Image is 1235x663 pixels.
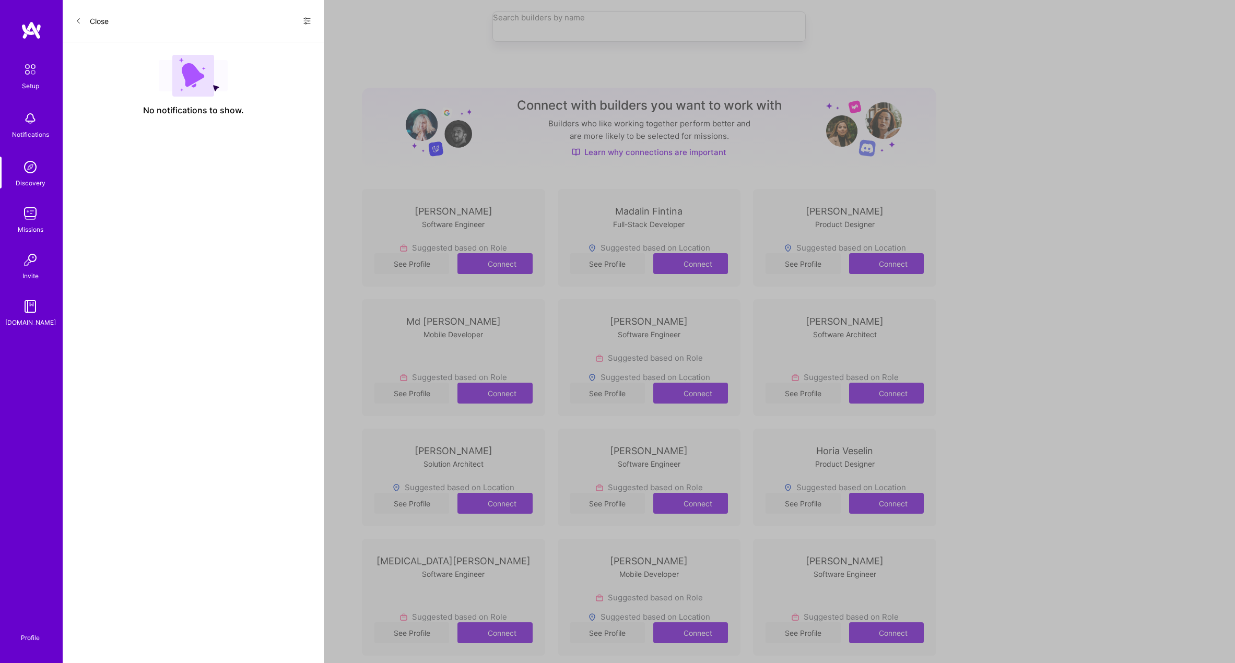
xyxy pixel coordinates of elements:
[159,55,228,97] img: empty
[22,270,39,281] div: Invite
[20,108,41,129] img: bell
[5,317,56,328] div: [DOMAIN_NAME]
[19,58,41,80] img: setup
[17,621,43,642] a: Profile
[18,224,43,235] div: Missions
[75,13,109,29] button: Close
[12,129,49,140] div: Notifications
[20,203,41,224] img: teamwork
[21,632,40,642] div: Profile
[20,250,41,270] img: Invite
[16,177,45,188] div: Discovery
[22,80,39,91] div: Setup
[20,296,41,317] img: guide book
[143,105,244,116] span: No notifications to show.
[20,157,41,177] img: discovery
[21,21,42,40] img: logo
